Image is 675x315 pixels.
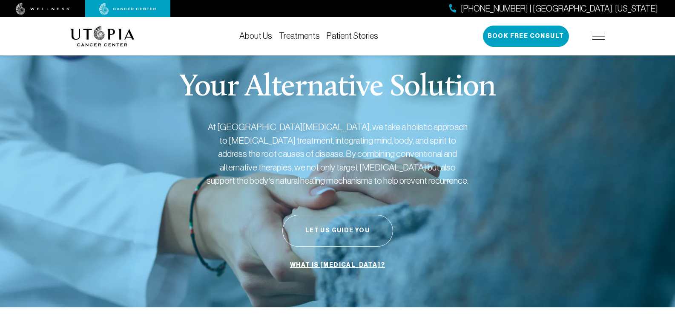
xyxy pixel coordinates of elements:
img: cancer center [99,3,156,15]
a: Treatments [279,31,320,40]
span: [PHONE_NUMBER] | [GEOGRAPHIC_DATA], [US_STATE] [461,3,658,15]
img: wellness [16,3,69,15]
a: [PHONE_NUMBER] | [GEOGRAPHIC_DATA], [US_STATE] [449,3,658,15]
img: icon-hamburger [592,33,605,40]
button: Let Us Guide You [282,215,393,247]
a: About Us [239,31,272,40]
a: What is [MEDICAL_DATA]? [288,257,387,273]
button: Book Free Consult [483,26,569,47]
a: Patient Stories [327,31,378,40]
img: logo [70,26,135,46]
p: At [GEOGRAPHIC_DATA][MEDICAL_DATA], we take a holistic approach to [MEDICAL_DATA] treatment, inte... [206,120,470,188]
p: Your Alternative Solution [179,72,496,103]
